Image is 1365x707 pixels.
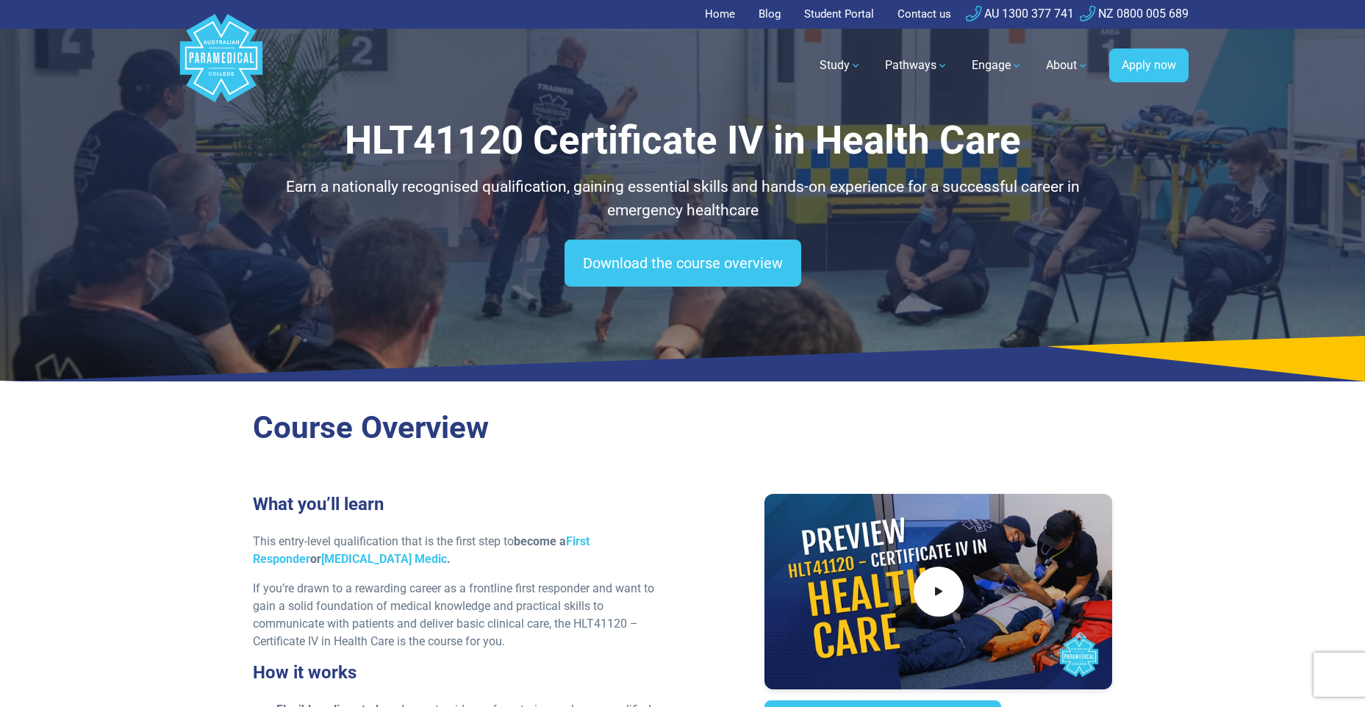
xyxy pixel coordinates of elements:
a: Engage [963,45,1031,86]
p: Earn a nationally recognised qualification, gaining essential skills and hands-on experience for ... [253,176,1113,222]
a: Australian Paramedical College [177,29,265,103]
h3: How it works [253,662,674,683]
h2: Course Overview [253,409,1113,447]
a: Apply now [1109,49,1189,82]
p: If you’re drawn to a rewarding career as a frontline first responder and want to gain a solid fou... [253,580,674,650]
a: Pathways [876,45,957,86]
h3: What you’ll learn [253,494,674,515]
strong: become a or . [253,534,590,566]
h1: HLT41120 Certificate IV in Health Care [253,118,1113,164]
p: This entry-level qualification that is the first step to [253,533,674,568]
a: About [1037,45,1097,86]
a: AU 1300 377 741 [966,7,1074,21]
a: NZ 0800 005 689 [1080,7,1189,21]
a: Study [811,45,870,86]
a: [MEDICAL_DATA] Medic [321,552,447,566]
a: First Responder [253,534,590,566]
a: Download the course overview [565,240,801,287]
